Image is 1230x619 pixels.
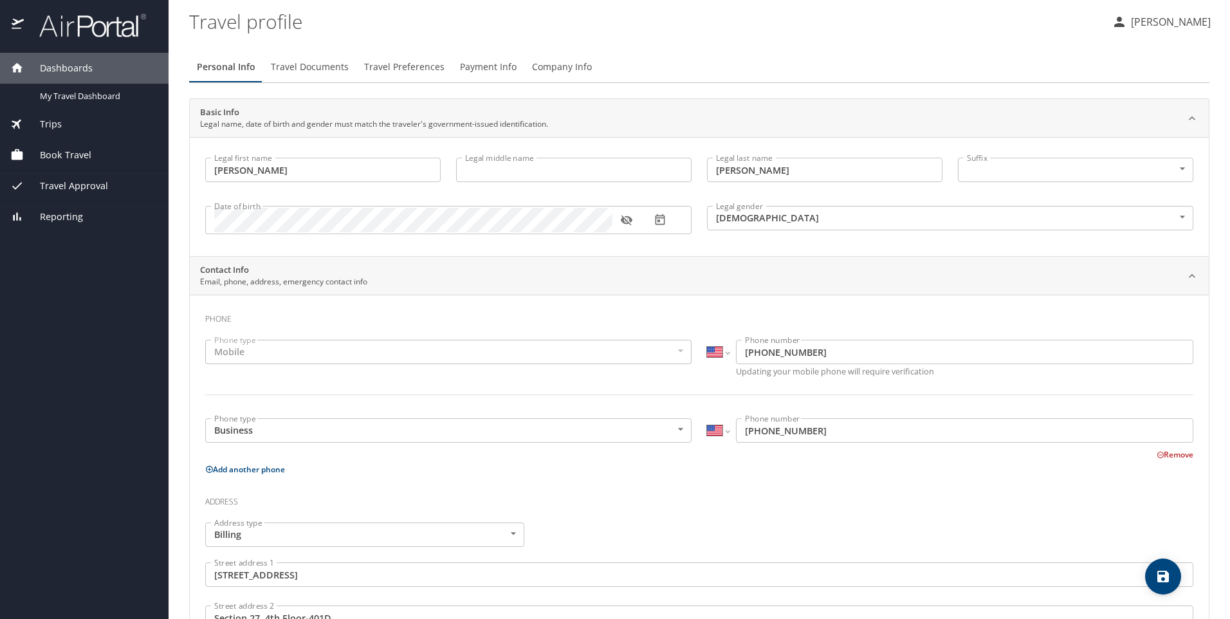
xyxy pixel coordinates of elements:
button: [PERSON_NAME] [1106,10,1216,33]
span: Trips [24,117,62,131]
img: icon-airportal.png [12,13,25,38]
button: Add another phone [205,464,285,475]
button: Remove [1157,449,1193,460]
div: Billing [205,522,524,547]
span: My Travel Dashboard [40,90,153,102]
div: Profile [189,51,1209,82]
h2: Contact Info [200,264,367,277]
div: ​ [958,158,1193,182]
p: Email, phone, address, emergency contact info [200,276,367,288]
div: Contact InfoEmail, phone, address, emergency contact info [190,257,1209,295]
span: Personal Info [197,59,255,75]
span: Reporting [24,210,83,224]
div: Basic InfoLegal name, date of birth and gender must match the traveler's government-issued identi... [190,137,1209,256]
div: Mobile [205,340,692,364]
div: [DEMOGRAPHIC_DATA] [707,206,1193,230]
span: Payment Info [460,59,517,75]
p: Updating your mobile phone will require verification [736,367,1193,376]
h2: Basic Info [200,106,548,119]
h1: Travel profile [189,1,1101,41]
span: Dashboards [24,61,93,75]
span: Travel Documents [271,59,349,75]
p: Legal name, date of birth and gender must match the traveler's government-issued identification. [200,118,548,130]
span: Company Info [532,59,592,75]
img: airportal-logo.png [25,13,146,38]
div: Basic InfoLegal name, date of birth and gender must match the traveler's government-issued identi... [190,99,1209,138]
span: Travel Approval [24,179,108,193]
button: save [1145,559,1181,595]
span: Travel Preferences [364,59,445,75]
div: Business [205,418,692,443]
span: Book Travel [24,148,91,162]
h3: Address [205,488,1193,510]
h3: Phone [205,305,1193,327]
p: [PERSON_NAME] [1127,14,1211,30]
